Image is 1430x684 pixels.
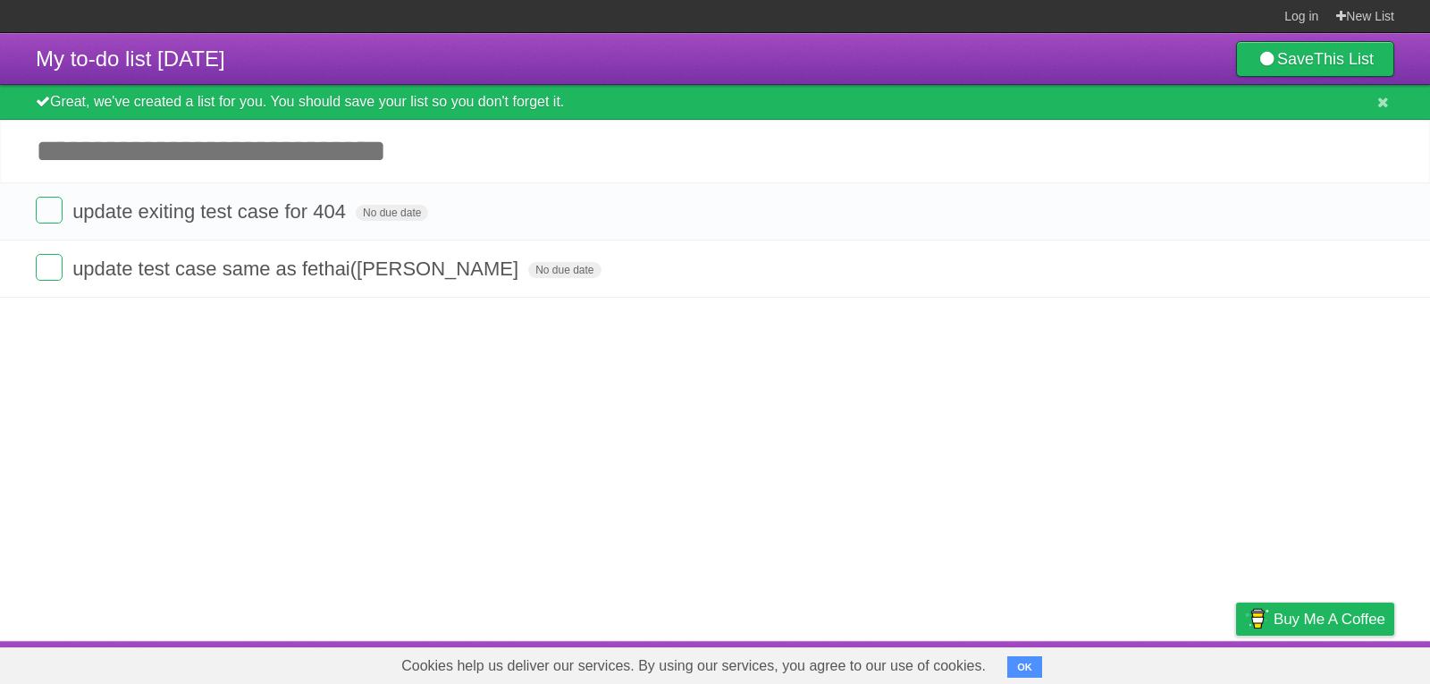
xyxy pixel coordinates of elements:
[356,205,428,221] span: No due date
[1213,646,1259,680] a: Privacy
[72,258,523,280] span: update test case same as fethai([PERSON_NAME]
[1152,646,1191,680] a: Terms
[1236,41,1394,77] a: SaveThis List
[1007,656,1042,678] button: OK
[72,200,350,223] span: update exiting test case for 404
[1245,604,1269,634] img: Buy me a coffee
[36,46,225,71] span: My to-do list [DATE]
[1274,604,1385,635] span: Buy me a coffee
[998,646,1036,680] a: About
[1282,646,1394,680] a: Suggest a feature
[36,254,63,281] label: Done
[1057,646,1130,680] a: Developers
[1314,50,1374,68] b: This List
[528,262,601,278] span: No due date
[383,648,1004,684] span: Cookies help us deliver our services. By using our services, you agree to our use of cookies.
[36,197,63,224] label: Done
[1236,603,1394,636] a: Buy me a coffee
